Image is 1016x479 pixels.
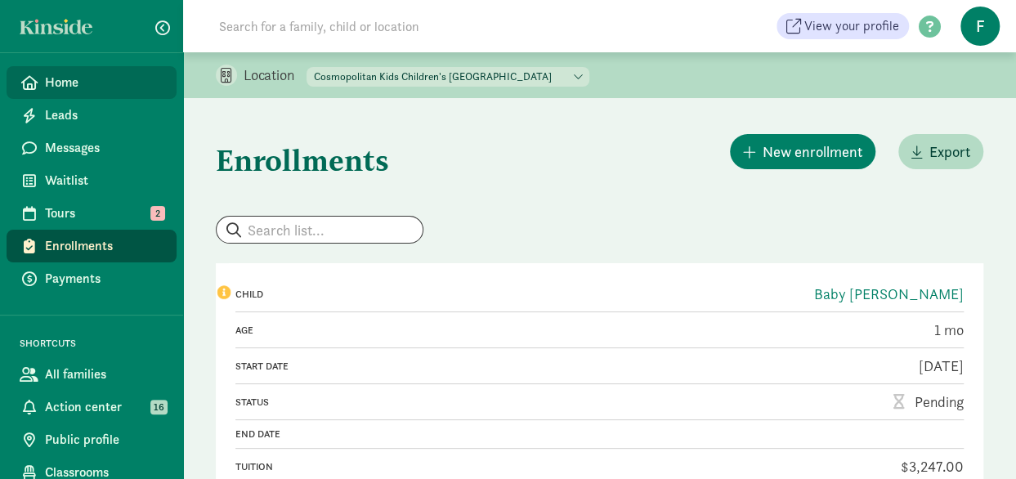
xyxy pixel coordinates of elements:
[150,206,165,221] span: 2
[960,7,1000,46] span: f
[45,204,163,223] span: Tours
[235,427,597,441] div: End date
[804,16,899,36] span: View your profile
[235,395,597,410] div: Status
[7,230,177,262] a: Enrollments
[45,73,163,92] span: Home
[7,423,177,456] a: Public profile
[603,455,965,477] div: $3,247.00
[915,392,964,411] span: Pending
[7,66,177,99] a: Home
[898,134,983,169] button: Export
[235,323,597,338] div: Age
[150,400,168,414] span: 16
[45,105,163,125] span: Leads
[763,141,862,163] span: New enrollment
[730,134,875,169] button: New enrollment
[45,365,163,384] span: All families
[235,359,597,374] div: Start date
[217,217,423,243] input: Search list...
[7,164,177,197] a: Waitlist
[934,320,964,339] span: 1
[7,99,177,132] a: Leads
[777,13,909,39] a: View your profile
[934,401,1016,479] iframe: Chat Widget
[235,287,597,302] div: Child
[7,197,177,230] a: Tours 2
[45,171,163,190] span: Waitlist
[7,132,177,164] a: Messages
[7,391,177,423] a: Action center 16
[603,355,965,377] div: [DATE]
[814,284,964,303] a: Baby [PERSON_NAME]
[209,10,668,43] input: Search for a family, child or location
[45,236,163,256] span: Enrollments
[7,262,177,295] a: Payments
[45,138,163,158] span: Messages
[7,358,177,391] a: All families
[235,459,597,474] div: Tuition
[45,397,163,417] span: Action center
[929,141,970,163] span: Export
[45,430,163,450] span: Public profile
[216,131,389,190] h1: Enrollments
[244,65,307,85] p: Location
[45,269,163,289] span: Payments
